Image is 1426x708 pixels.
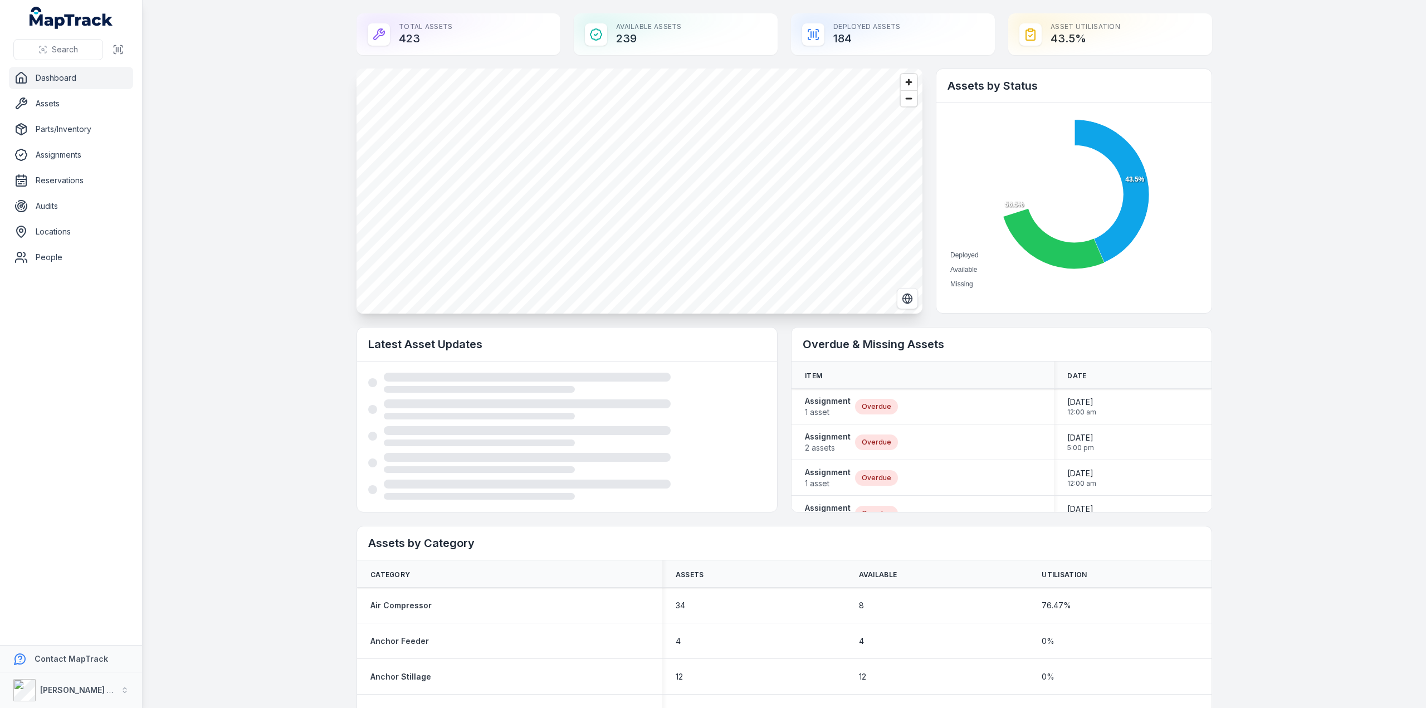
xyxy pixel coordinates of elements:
[805,395,851,418] a: Assignment1 asset
[370,636,429,647] a: Anchor Feeder
[805,372,822,380] span: Item
[356,69,922,314] canvas: Map
[805,467,851,489] a: Assignment1 asset
[676,636,681,647] span: 4
[897,288,918,309] button: Switch to Satellite View
[805,467,851,478] strong: Assignment
[9,195,133,217] a: Audits
[370,600,432,611] a: Air Compressor
[9,221,133,243] a: Locations
[35,654,108,663] strong: Contact MapTrack
[9,246,133,268] a: People
[859,636,864,647] span: 4
[805,407,851,418] span: 1 asset
[30,7,113,29] a: MapTrack
[805,442,851,453] span: 2 assets
[950,280,973,288] span: Missing
[368,535,1200,551] h2: Assets by Category
[855,506,898,521] div: Overdue
[9,169,133,192] a: Reservations
[1067,432,1094,443] span: [DATE]
[803,336,1200,352] h2: Overdue & Missing Assets
[859,671,866,682] span: 12
[1042,600,1071,611] span: 76.47 %
[1042,671,1054,682] span: 0 %
[950,251,979,259] span: Deployed
[368,336,766,352] h2: Latest Asset Updates
[859,600,864,611] span: 8
[1067,479,1096,488] span: 12:00 am
[950,266,977,274] span: Available
[855,434,898,450] div: Overdue
[948,78,1200,94] h2: Assets by Status
[901,90,917,106] button: Zoom out
[1067,397,1096,417] time: 7/31/2025, 12:00:00 AM
[1067,408,1096,417] span: 12:00 am
[805,478,851,489] span: 1 asset
[40,685,131,695] strong: [PERSON_NAME] Group
[52,44,78,55] span: Search
[1042,636,1054,647] span: 0 %
[9,92,133,115] a: Assets
[855,399,898,414] div: Overdue
[9,144,133,166] a: Assignments
[1067,443,1094,452] span: 5:00 pm
[1067,504,1096,524] time: 9/13/2025, 12:00:00 AM
[805,502,851,525] a: Assignment
[1042,570,1087,579] span: Utilisation
[370,671,431,682] a: Anchor Stillage
[805,502,851,514] strong: Assignment
[859,570,897,579] span: Available
[9,118,133,140] a: Parts/Inventory
[1067,372,1086,380] span: Date
[901,74,917,90] button: Zoom in
[1067,468,1096,479] span: [DATE]
[1067,468,1096,488] time: 9/14/2025, 12:00:00 AM
[13,39,103,60] button: Search
[1067,504,1096,515] span: [DATE]
[1067,432,1094,452] time: 9/5/2025, 5:00:00 PM
[676,671,683,682] span: 12
[676,570,704,579] span: Assets
[855,470,898,486] div: Overdue
[805,431,851,453] a: Assignment2 assets
[370,570,410,579] span: Category
[676,600,685,611] span: 34
[1067,397,1096,408] span: [DATE]
[805,431,851,442] strong: Assignment
[805,395,851,407] strong: Assignment
[9,67,133,89] a: Dashboard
